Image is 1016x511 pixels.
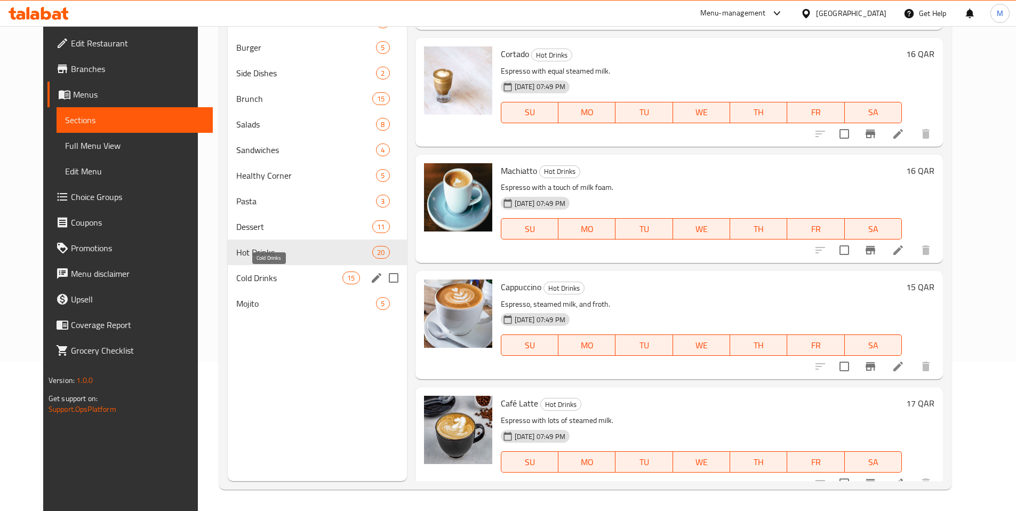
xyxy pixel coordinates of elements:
[47,82,213,107] a: Menus
[236,246,372,259] span: Hot Drinks
[228,188,406,214] div: Pasta3
[791,221,840,237] span: FR
[228,239,406,265] div: Hot Drinks20
[49,402,116,416] a: Support.OpsPlatform
[501,298,902,311] p: Espresso, steamed milk, and froth.
[734,221,783,237] span: TH
[376,143,389,156] div: items
[734,338,783,353] span: TH
[615,451,673,473] button: TU
[73,88,204,101] span: Menus
[228,5,406,321] nav: Menu sections
[71,344,204,357] span: Grocery Checklist
[47,286,213,312] a: Upsell
[858,121,883,147] button: Branch-specific-item
[342,272,359,284] div: items
[677,338,726,353] span: WE
[501,163,537,179] span: Machiatto
[506,105,554,120] span: SU
[532,49,572,61] span: Hot Drinks
[541,398,581,411] span: Hot Drinks
[71,242,204,254] span: Promotions
[57,158,213,184] a: Edit Menu
[47,312,213,338] a: Coverage Report
[47,235,213,261] a: Promotions
[540,398,581,411] div: Hot Drinks
[65,139,204,152] span: Full Menu View
[424,280,492,348] img: Cappuccino
[71,293,204,306] span: Upsell
[845,451,902,473] button: SA
[228,163,406,188] div: Healthy Corner5
[47,56,213,82] a: Branches
[510,432,570,442] span: [DATE] 07:49 PM
[49,373,75,387] span: Version:
[913,354,939,379] button: delete
[787,218,844,239] button: FR
[71,62,204,75] span: Branches
[377,145,389,155] span: 4
[501,334,558,356] button: SU
[673,334,730,356] button: WE
[71,37,204,50] span: Edit Restaurant
[849,338,898,353] span: SA
[730,218,787,239] button: TH
[424,163,492,231] img: Machiatto
[76,373,93,387] span: 1.0.0
[71,318,204,331] span: Coverage Report
[558,451,615,473] button: MO
[833,239,855,261] span: Select to update
[71,267,204,280] span: Menu disclaimer
[833,355,855,378] span: Select to update
[730,451,787,473] button: TH
[506,221,554,237] span: SU
[539,165,580,178] div: Hot Drinks
[845,218,902,239] button: SA
[913,121,939,147] button: delete
[228,265,406,291] div: Cold Drinks15edit
[65,165,204,178] span: Edit Menu
[236,297,376,310] span: Mojito
[506,338,554,353] span: SU
[377,119,389,130] span: 8
[377,299,389,309] span: 5
[510,315,570,325] span: [DATE] 07:49 PM
[673,451,730,473] button: WE
[376,118,389,131] div: items
[236,272,342,284] span: Cold Drinks
[849,454,898,470] span: SA
[558,102,615,123] button: MO
[858,237,883,263] button: Branch-specific-item
[615,218,673,239] button: TU
[677,454,726,470] span: WE
[997,7,1003,19] span: M
[506,454,554,470] span: SU
[373,94,389,104] span: 15
[71,216,204,229] span: Coupons
[424,46,492,115] img: Cortado
[228,137,406,163] div: Sandwiches4
[501,218,558,239] button: SU
[700,7,766,20] div: Menu-management
[47,338,213,363] a: Grocery Checklist
[906,396,934,411] h6: 17 QAR
[372,246,389,259] div: items
[236,92,372,105] span: Brunch
[47,210,213,235] a: Coupons
[501,414,902,427] p: Espresso with lots of steamed milk.
[543,282,585,294] div: Hot Drinks
[858,354,883,379] button: Branch-specific-item
[236,169,376,182] div: Healthy Corner
[849,221,898,237] span: SA
[501,65,902,78] p: Espresso with equal steamed milk.
[57,133,213,158] a: Full Menu View
[501,279,541,295] span: Cappuccino
[343,273,359,283] span: 15
[906,163,934,178] h6: 16 QAR
[377,68,389,78] span: 2
[377,43,389,53] span: 5
[620,454,668,470] span: TU
[816,7,886,19] div: [GEOGRAPHIC_DATA]
[424,396,492,464] img: Café Latte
